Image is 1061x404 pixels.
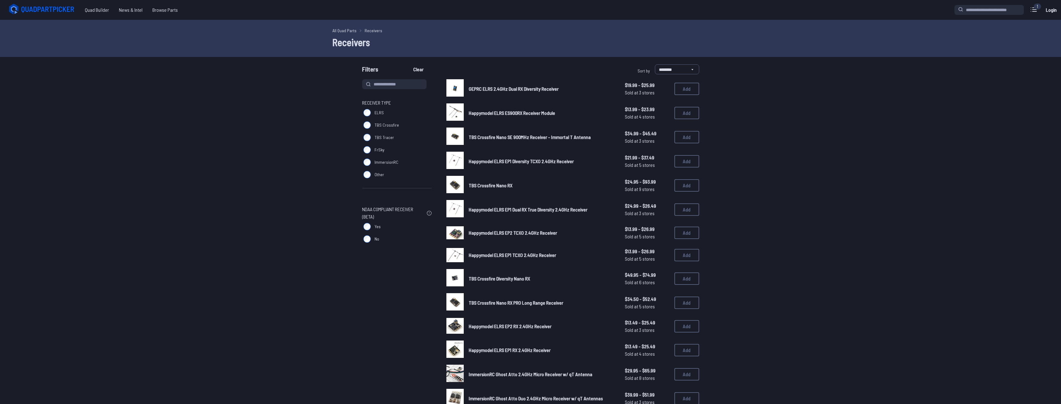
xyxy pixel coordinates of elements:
[362,64,378,77] span: Filters
[469,182,615,189] a: TBS Crossfire Nano RX
[625,350,669,358] span: Sold at 4 stores
[674,249,699,261] button: Add
[446,200,464,217] img: image
[446,318,464,334] img: image
[625,130,669,137] span: $34.99 - $45.49
[446,152,464,171] a: image
[625,374,669,382] span: Sold at 8 stores
[674,227,699,239] button: Add
[363,159,371,166] input: ImmersionRC
[625,161,669,169] span: Sold at 5 stores
[469,347,550,353] span: Happymodel ELRS EP1 RX 2.4GHz Receiver
[446,128,464,145] img: image
[469,323,551,329] span: Happymodel ELRS EP2 RX 2.4GHz Receiver
[469,371,615,378] a: ImmersionRC Ghost Atto 2.4GHz Micro Receiver w/ qT Antenna
[446,246,464,264] a: image
[469,323,615,330] a: Happymodel ELRS EP2 RX 2.4GHz Receiver
[446,341,464,360] a: image
[469,134,591,140] span: TBS Crossfire Nano SE 900MHz Receiver - Immortal T Antenna
[446,79,464,97] img: image
[446,128,464,147] a: image
[625,255,669,263] span: Sold at 5 stores
[446,226,464,239] img: image
[469,85,615,93] a: GEPRC ELRS 2.4GHz Dual RX Diversity Receiver
[625,113,669,120] span: Sold at 4 stores
[469,182,512,188] span: TBS Crossfire Nano RX
[625,89,669,96] span: Sold at 3 stores
[446,103,464,121] img: image
[375,147,384,153] span: FrSky
[446,365,464,382] img: image
[446,200,464,219] a: image
[363,134,371,141] input: TBS Tracer
[469,206,587,212] span: Happymodel ELRS EP1 Dual RX True Diversity 2.4GHz Receiver
[625,326,669,334] span: Sold at 3 stores
[446,341,464,358] img: image
[446,269,464,286] img: image
[625,185,669,193] span: Sold at 9 stores
[674,155,699,167] button: Add
[446,317,464,336] a: image
[375,172,384,178] span: Other
[446,293,464,312] a: image
[332,35,729,50] h1: Receivers
[469,133,615,141] a: TBS Crossfire Nano SE 900MHz Receiver - Immortal T Antenna
[1044,4,1059,16] a: Login
[80,4,114,16] a: Quad Builder
[365,27,382,34] a: Receivers
[625,233,669,240] span: Sold at 5 stores
[625,271,669,279] span: $49.95 - $74.99
[363,171,371,178] input: Other
[625,303,669,310] span: Sold at 5 stores
[363,109,371,116] input: ELRS
[674,179,699,192] button: Add
[362,206,424,220] span: NDAA Compliant Receiver (Beta)
[446,365,464,384] a: image
[625,367,669,374] span: $29.95 - $65.99
[469,346,615,354] a: Happymodel ELRS EP1 RX 2.4GHz Receiver
[674,344,699,356] button: Add
[469,276,530,281] span: TBS Crossfire Diversity Nano RX
[674,203,699,216] button: Add
[363,223,371,230] input: Yes
[469,110,555,116] span: Happymodel ELRS ES900RX Receiver Module
[408,64,429,74] button: Clear
[446,103,464,123] a: image
[375,159,398,165] span: ImmersionRC
[446,269,464,288] a: image
[469,206,615,213] a: Happymodel ELRS EP1 Dual RX True Diversity 2.4GHz Receiver
[147,4,183,16] a: Browse Parts
[446,152,464,169] img: image
[375,122,399,128] span: TBS Crossfire
[674,83,699,95] button: Add
[362,99,391,106] span: Receiver Type
[1034,3,1041,10] div: 1
[446,176,464,195] a: image
[625,343,669,350] span: $13.49 - $25.49
[114,4,147,16] a: News & Intel
[674,272,699,285] button: Add
[625,319,669,326] span: $13.49 - $25.49
[446,224,464,241] a: image
[625,210,669,217] span: Sold at 3 stores
[469,158,615,165] a: Happymodel ELRS EP1 Diversity TCXO 2.4GHz Receiver
[469,158,574,164] span: Happymodel ELRS EP1 Diversity TCXO 2.4GHz Receiver
[625,202,669,210] span: $24.99 - $26.49
[375,110,384,116] span: ELRS
[625,295,669,303] span: $34.50 - $52.49
[469,275,615,282] a: TBS Crossfire Diversity Nano RX
[674,131,699,143] button: Add
[469,299,615,306] a: TBS Crossfire Nano RX PRO Long Range Receiver
[625,106,669,113] span: $13.99 - $23.99
[625,137,669,145] span: Sold at 3 stores
[446,248,464,262] img: image
[332,27,357,34] a: All Quad Parts
[469,229,615,237] a: Happymodel ELRS EP2 TCXO 2.4GHz Receiver
[363,146,371,154] input: FrSky
[674,368,699,380] button: Add
[469,371,592,377] span: ImmersionRC Ghost Atto 2.4GHz Micro Receiver w/ qT Antenna
[674,297,699,309] button: Add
